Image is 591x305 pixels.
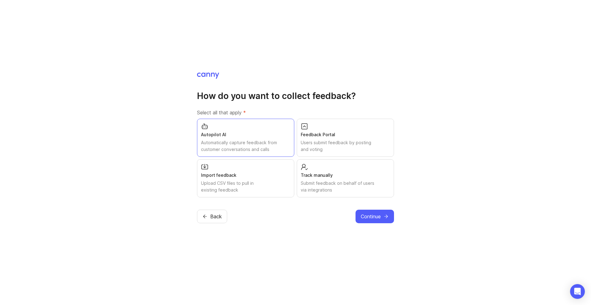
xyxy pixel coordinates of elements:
span: Back [210,213,222,220]
div: Track manually [301,172,390,179]
div: Import feedback [201,172,290,179]
button: Back [197,210,227,223]
div: Users submit feedback by posting and voting [301,139,390,153]
span: Continue [361,213,381,220]
button: Track manuallySubmit feedback on behalf of users via integrations [297,159,394,197]
label: Select all that apply [197,109,394,116]
button: Feedback PortalUsers submit feedback by posting and voting [297,119,394,157]
div: Feedback Portal [301,131,390,138]
button: Continue [356,210,394,223]
div: Submit feedback on behalf of users via integrations [301,180,390,193]
button: Import feedbackUpload CSV files to pull in existing feedback [197,159,294,197]
h1: How do you want to collect feedback? [197,90,394,101]
img: Canny Home [197,73,219,79]
div: Autopilot AI [201,131,290,138]
div: Upload CSV files to pull in existing feedback [201,180,290,193]
div: Automatically capture feedback from customer conversations and calls [201,139,290,153]
div: Open Intercom Messenger [570,284,585,299]
button: Autopilot AIAutomatically capture feedback from customer conversations and calls [197,119,294,157]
